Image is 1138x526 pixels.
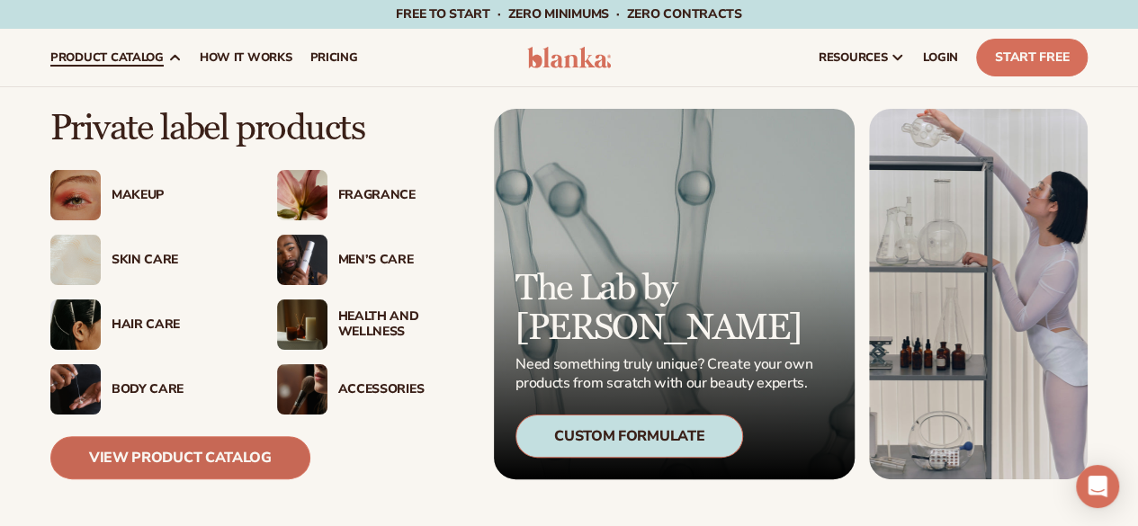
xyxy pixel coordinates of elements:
[923,50,958,65] span: LOGIN
[200,50,292,65] span: How It Works
[112,253,241,268] div: Skin Care
[338,382,468,397] div: Accessories
[277,299,327,350] img: Candles and incense on table.
[50,50,164,65] span: product catalog
[1076,465,1119,508] div: Open Intercom Messenger
[976,39,1088,76] a: Start Free
[277,235,327,285] img: Male holding moisturizer bottle.
[494,109,855,479] a: Microscopic product formula. The Lab by [PERSON_NAME] Need something truly unique? Create your ow...
[515,415,743,458] div: Custom Formulate
[277,364,468,415] a: Female with makeup brush. Accessories
[41,29,191,86] a: product catalog
[309,50,357,65] span: pricing
[515,269,818,348] p: The Lab by [PERSON_NAME]
[277,364,327,415] img: Female with makeup brush.
[527,47,612,68] img: logo
[50,436,310,479] a: View Product Catalog
[819,50,887,65] span: resources
[277,170,327,220] img: Pink blooming flower.
[50,364,101,415] img: Male hand applying moisturizer.
[277,235,468,285] a: Male holding moisturizer bottle. Men’s Care
[50,235,241,285] a: Cream moisturizer swatch. Skin Care
[50,170,101,220] img: Female with glitter eye makeup.
[914,29,967,86] a: LOGIN
[515,355,818,393] p: Need something truly unique? Create your own products from scratch with our beauty experts.
[277,170,468,220] a: Pink blooming flower. Fragrance
[338,188,468,203] div: Fragrance
[869,109,1088,479] img: Female in lab with equipment.
[50,235,101,285] img: Cream moisturizer swatch.
[50,299,241,350] a: Female hair pulled back with clips. Hair Care
[396,5,741,22] span: Free to start · ZERO minimums · ZERO contracts
[112,317,241,333] div: Hair Care
[112,382,241,397] div: Body Care
[50,299,101,350] img: Female hair pulled back with clips.
[338,253,468,268] div: Men’s Care
[810,29,914,86] a: resources
[277,299,468,350] a: Candles and incense on table. Health And Wellness
[112,188,241,203] div: Makeup
[50,109,467,148] p: Private label products
[338,309,468,340] div: Health And Wellness
[191,29,301,86] a: How It Works
[50,364,241,415] a: Male hand applying moisturizer. Body Care
[300,29,366,86] a: pricing
[50,170,241,220] a: Female with glitter eye makeup. Makeup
